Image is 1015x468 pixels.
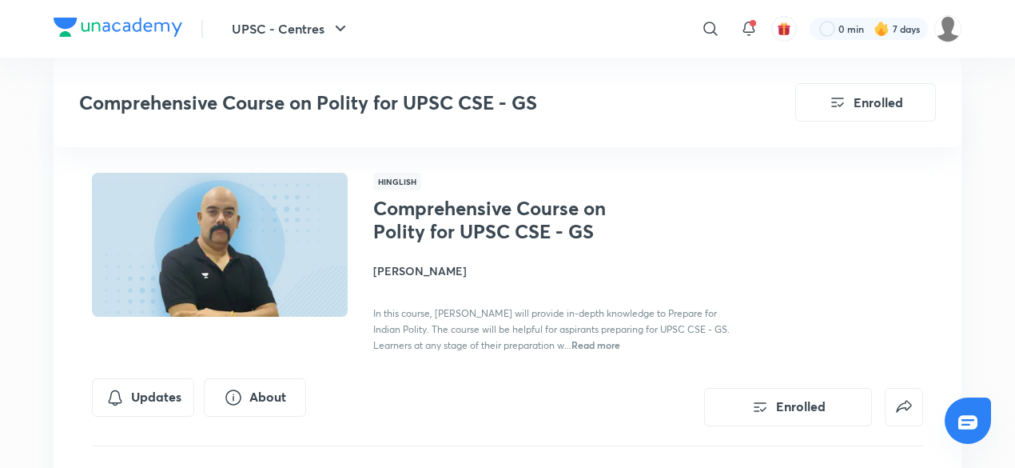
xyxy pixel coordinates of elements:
button: About [204,378,306,417]
span: Read more [571,338,620,351]
span: Hinglish [373,173,421,190]
button: false [885,388,923,426]
img: streak [874,21,890,37]
img: avatar [777,22,791,36]
span: In this course, [PERSON_NAME] will provide in-depth knowledge to Prepare for Indian Polity. The c... [373,307,730,351]
button: avatar [771,16,797,42]
img: Thumbnail [90,171,350,318]
button: Updates [92,378,194,417]
a: Company Logo [54,18,182,41]
h4: [PERSON_NAME] [373,262,731,279]
img: SAKSHI AGRAWAL [934,15,961,42]
button: UPSC - Centres [222,13,360,45]
button: Enrolled [704,388,872,426]
button: Enrolled [795,83,936,122]
img: Company Logo [54,18,182,37]
h3: Comprehensive Course on Polity for UPSC CSE - GS [79,91,705,114]
h1: Comprehensive Course on Polity for UPSC CSE - GS [373,197,635,243]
